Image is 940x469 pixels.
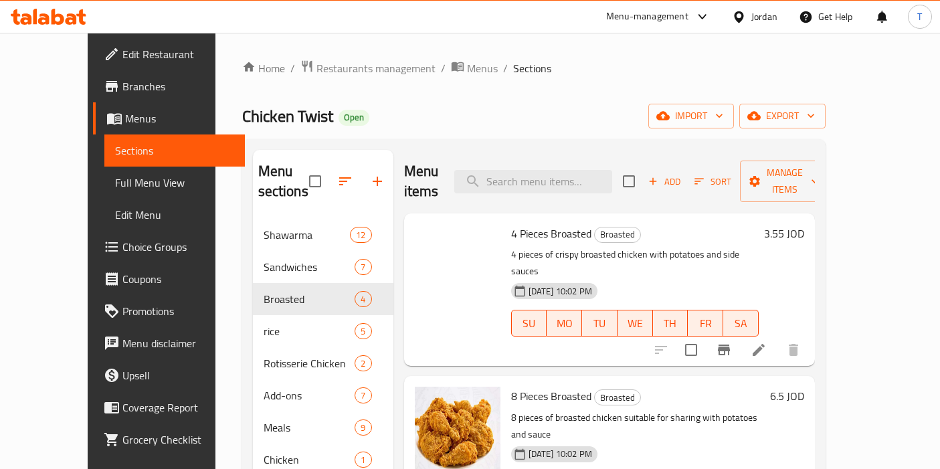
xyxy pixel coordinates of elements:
[93,263,245,295] a: Coupons
[511,223,591,244] span: 4 Pieces Broasted
[648,104,734,128] button: import
[253,283,393,315] div: Broasted4
[708,334,740,366] button: Branch-specific-item
[659,108,723,124] span: import
[339,110,369,126] div: Open
[587,314,612,333] span: TU
[264,227,351,243] span: Shawarma
[329,165,361,197] span: Sort sections
[517,314,542,333] span: SU
[606,9,688,25] div: Menu-management
[93,391,245,424] a: Coverage Report
[242,60,285,76] a: Home
[777,334,810,366] button: delete
[643,171,686,192] span: Add item
[751,165,819,198] span: Manage items
[658,314,683,333] span: TH
[242,60,826,77] nav: breadcrumb
[355,421,371,434] span: 9
[253,379,393,411] div: Add-ons7
[467,60,498,76] span: Menus
[355,325,371,338] span: 5
[686,171,740,192] span: Sort items
[93,231,245,263] a: Choice Groups
[739,104,826,128] button: export
[688,310,723,337] button: FR
[125,110,234,126] span: Menus
[693,314,718,333] span: FR
[264,419,355,436] span: Meals
[454,170,612,193] input: search
[122,303,234,319] span: Promotions
[264,355,355,371] span: Rotisserie Chicken
[93,327,245,359] a: Menu disclaimer
[253,315,393,347] div: rice5
[355,452,371,468] div: items
[355,454,371,466] span: 1
[253,251,393,283] div: Sandwiches7
[93,70,245,102] a: Branches
[511,386,591,406] span: 8 Pieces Broasted
[594,389,641,405] div: Broasted
[740,161,830,202] button: Manage items
[253,347,393,379] div: Rotisserie Chicken2
[264,259,355,275] span: Sandwiches
[253,411,393,444] div: Meals9
[264,323,355,339] span: rice
[653,310,688,337] button: TH
[242,101,333,131] span: Chicken Twist
[355,261,371,274] span: 7
[258,161,309,201] h2: Menu sections
[355,357,371,370] span: 2
[511,409,765,443] p: 8 pieces of broasted chicken suitable for sharing with potatoes and sauce
[264,291,355,307] span: Broasted
[122,335,234,351] span: Menu disclaimer
[677,336,705,364] span: Select to update
[350,227,371,243] div: items
[751,342,767,358] a: Edit menu item
[523,285,597,298] span: [DATE] 10:02 PM
[729,314,753,333] span: SA
[355,291,371,307] div: items
[290,60,295,76] li: /
[646,174,682,189] span: Add
[511,246,759,280] p: 4 pieces of crispy broasted chicken with potatoes and side sauces
[122,367,234,383] span: Upsell
[503,60,508,76] li: /
[441,60,446,76] li: /
[361,165,393,197] button: Add section
[93,424,245,456] a: Grocery Checklist
[582,310,618,337] button: TU
[595,227,640,242] span: Broasted
[751,9,777,24] div: Jordan
[115,143,234,159] span: Sections
[513,60,551,76] span: Sections
[511,310,547,337] button: SU
[552,314,577,333] span: MO
[355,293,371,306] span: 4
[316,60,436,76] span: Restaurants management
[93,295,245,327] a: Promotions
[355,389,371,402] span: 7
[451,60,498,77] a: Menus
[623,314,648,333] span: WE
[122,271,234,287] span: Coupons
[122,239,234,255] span: Choice Groups
[301,167,329,195] span: Select all sections
[339,112,369,123] span: Open
[750,108,815,124] span: export
[643,171,686,192] button: Add
[618,310,653,337] button: WE
[253,219,393,251] div: Shawarma12
[264,452,355,468] div: Chicken
[694,174,731,189] span: Sort
[547,310,582,337] button: MO
[691,171,735,192] button: Sort
[595,390,640,405] span: Broasted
